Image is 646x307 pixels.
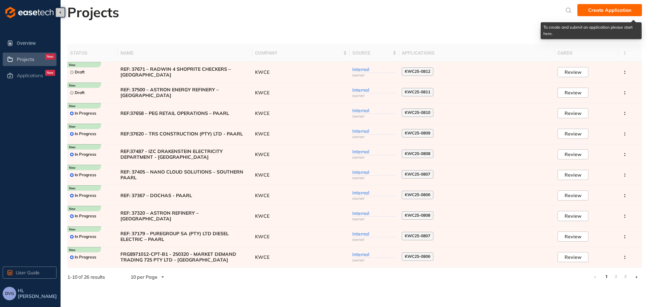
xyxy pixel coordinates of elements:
span: KWCE [255,193,347,198]
span: In Progress [75,255,96,259]
span: In Progress [75,234,96,239]
div: owner [352,155,397,160]
div: New [45,54,55,60]
span: KWCE [255,90,347,96]
span: KWC25-0807 [405,234,430,238]
span: KWC25-0812 [405,69,430,74]
button: Review [558,232,588,242]
span: Review [565,253,581,261]
span: Review [565,151,581,158]
button: Review [558,170,588,180]
div: owner [352,196,397,201]
th: Name [118,44,252,62]
span: DVG [5,291,14,296]
div: Internal [352,128,397,134]
th: Source [350,44,399,62]
h2: Projects [67,4,119,20]
div: owner [352,134,397,139]
span: Review [565,192,581,199]
button: Create Application [577,4,642,16]
span: REF: 37405 – NANO CLOUD SOLUTIONS – SOUTHERN PAARL [120,169,250,181]
a: 1 [603,272,610,282]
span: Review [565,89,581,96]
span: KWCE [255,172,347,178]
div: owner [352,237,397,242]
div: Internal [352,67,397,73]
span: In Progress [75,152,96,157]
button: Review [558,129,588,139]
span: Projects [17,57,34,62]
span: REF: 37179 – PUREGROUP SA (PTY) LTD DIESEL ELECTRIC – PAARL [120,231,250,242]
span: KWC25-0808 [405,151,430,156]
span: KWC25-0809 [405,131,430,135]
li: 2 [612,272,619,282]
button: DVG [3,287,16,300]
span: REF: 37671 – RADWIN 4 SHOPRITE CHECKERS – [GEOGRAPHIC_DATA] [120,66,250,78]
span: In Progress [75,193,96,198]
span: Company [255,49,342,57]
div: owner [352,258,397,263]
span: REF:37658 – PEG RETAIL OPERATIONS – PAARL [120,111,250,116]
span: KWC25-0807 [405,172,430,177]
span: KWCE [255,213,347,219]
li: Next Page [631,272,642,282]
span: KWC25-0806 [405,254,430,259]
span: Review [565,212,581,220]
span: REF: 37500 – ASTRON ENERGY REFINERY – [GEOGRAPHIC_DATA] [120,87,250,98]
span: In Progress [75,131,96,136]
span: FRG8971012-CPT-B1 - 250320 - MARKET DEMAND TRADING 725 PTY LTD - [GEOGRAPHIC_DATA] [120,251,250,263]
span: REF:37620 – TRS CONSTRUCTION (PTY) LTD - PAARL [120,131,250,137]
span: KWCE [255,69,347,75]
span: Review [565,171,581,179]
span: KWCE [255,152,347,157]
div: of [57,273,116,281]
div: owner [352,73,397,78]
div: To create and submit an application please start here. [541,22,642,39]
li: 3 [622,272,629,282]
span: In Progress [75,111,96,116]
div: owner [352,114,397,119]
div: Internal [352,190,397,196]
span: REF: 37367 – DOCHAS - PAARL [120,193,250,198]
div: Internal [352,252,397,258]
span: KWCE [255,111,347,116]
button: Review [558,88,588,98]
div: owner [352,93,397,98]
span: Review [565,110,581,117]
button: Review [558,211,588,221]
a: 2 [612,272,619,282]
span: User Guide [16,269,40,276]
div: owner [352,176,397,180]
button: User Guide [3,267,57,279]
button: Review [558,252,588,262]
span: REF:37487 - IZC DRAKENSTEIN ELECTRICITY DEPARTMENT - [GEOGRAPHIC_DATA] [120,149,250,160]
span: KWCE [255,254,347,260]
span: KWCE [255,234,347,240]
span: Review [565,130,581,137]
div: Internal [352,170,397,176]
li: 1 [603,272,610,282]
div: owner [352,217,397,221]
span: KWC25-0811 [405,90,430,94]
span: Hi, [PERSON_NAME] [18,288,58,299]
span: KWCE [255,131,347,137]
span: REF: 37320 – ASTRON REFINERY – [GEOGRAPHIC_DATA] [120,210,250,222]
button: Review [558,108,588,118]
span: Overview [17,36,55,50]
div: Internal [352,211,397,217]
span: Source [352,49,392,57]
span: In Progress [75,214,96,218]
span: Draft [75,70,85,74]
span: Review [565,233,581,240]
div: Internal [352,108,397,114]
div: New [45,70,55,76]
span: KWC25-0810 [405,110,430,115]
span: 26 results [84,274,105,280]
div: Internal [352,149,397,155]
th: Company [252,44,350,62]
button: Review [558,190,588,201]
span: Draft [75,90,85,95]
th: Status [67,44,118,62]
span: Create Application [588,6,631,14]
span: In Progress [75,173,96,177]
